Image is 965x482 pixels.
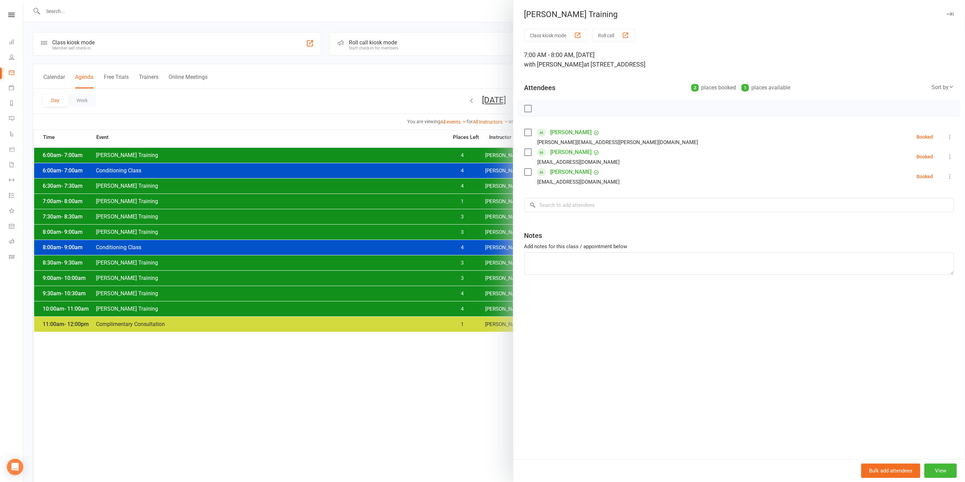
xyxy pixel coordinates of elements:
[9,204,23,219] a: What's New
[741,84,749,91] div: 1
[9,142,23,158] a: Product Sales
[9,250,23,265] a: Class kiosk mode
[551,127,592,138] a: [PERSON_NAME]
[691,83,736,93] div: places booked
[551,167,592,178] a: [PERSON_NAME]
[524,198,954,212] input: Search to add attendees
[9,66,23,81] a: Calendar
[593,29,635,42] button: Roll call
[524,242,954,251] div: Add notes for this class / appointment below
[9,35,23,50] a: Dashboard
[524,50,954,69] div: 7:00 AM - 8:00 AM, [DATE]
[9,219,23,235] a: General attendance kiosk mode
[551,147,592,158] a: [PERSON_NAME]
[524,231,542,240] div: Notes
[917,174,933,179] div: Booked
[932,83,954,92] div: Sort by
[9,235,23,250] a: Roll call kiosk mode
[538,178,620,186] div: [EMAIL_ADDRESS][DOMAIN_NAME]
[513,10,965,19] div: [PERSON_NAME] Training
[9,96,23,112] a: Reports
[524,61,584,68] span: with [PERSON_NAME]
[9,50,23,66] a: People
[691,84,699,91] div: 3
[524,83,556,93] div: Attendees
[524,29,587,42] button: Class kiosk mode
[917,134,933,139] div: Booked
[917,154,933,159] div: Booked
[584,61,646,68] span: at [STREET_ADDRESS]
[9,81,23,96] a: Payments
[861,464,920,478] button: Bulk add attendees
[924,464,957,478] button: View
[741,83,790,93] div: places available
[7,459,23,475] div: Open Intercom Messenger
[538,138,698,147] div: [PERSON_NAME][EMAIL_ADDRESS][PERSON_NAME][DOMAIN_NAME]
[538,158,620,167] div: [EMAIL_ADDRESS][DOMAIN_NAME]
